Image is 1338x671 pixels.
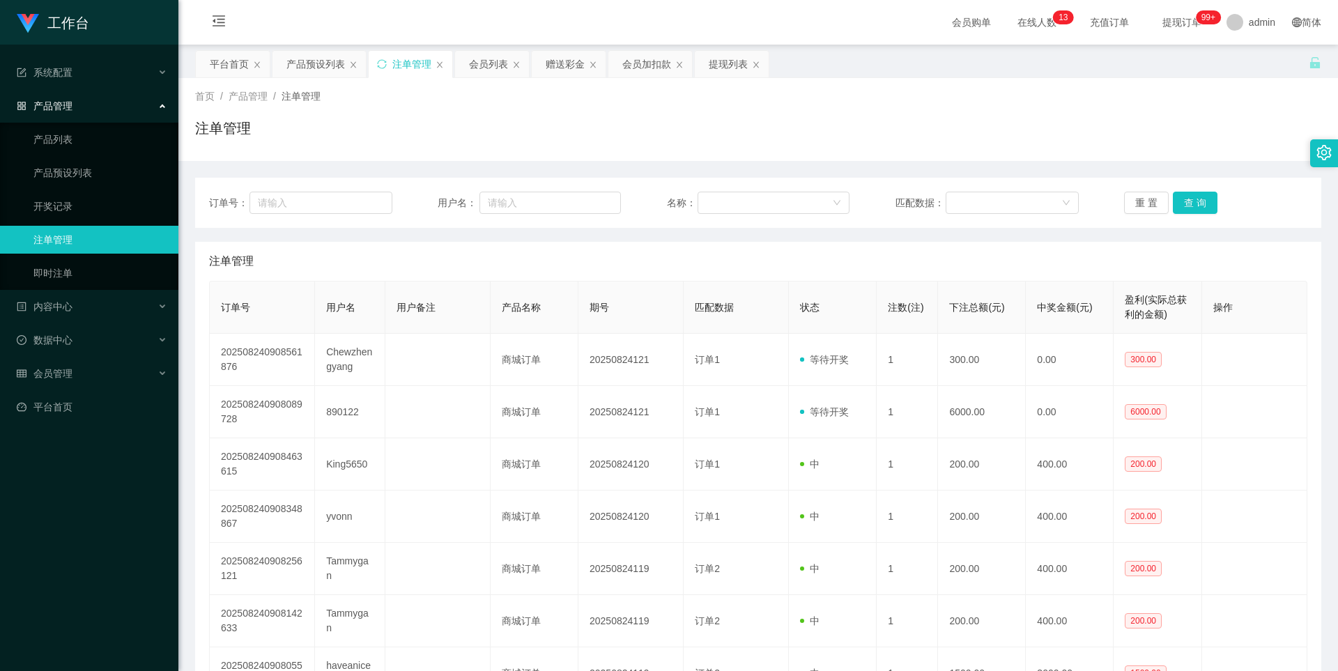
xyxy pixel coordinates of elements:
[33,125,167,153] a: 产品列表
[877,386,938,438] td: 1
[491,491,578,543] td: 商城订单
[1026,438,1114,491] td: 400.00
[491,438,578,491] td: 商城订单
[315,491,385,543] td: yvonn
[479,192,621,214] input: 请输入
[1316,145,1332,160] i: 图标: setting
[938,543,1026,595] td: 200.00
[17,368,72,379] span: 会员管理
[578,595,684,647] td: 20250824119
[578,491,684,543] td: 20250824120
[33,259,167,287] a: 即时注单
[1026,491,1114,543] td: 400.00
[195,91,215,102] span: 首页
[17,393,167,421] a: 图标: dashboard平台首页
[315,438,385,491] td: King5650
[17,101,26,111] i: 图标: appstore-o
[1037,302,1092,313] span: 中奖金额(元)
[326,302,355,313] span: 用户名
[675,61,684,69] i: 图标: close
[578,334,684,386] td: 20250824121
[949,302,1004,313] span: 下注总额(元)
[195,1,243,45] i: 图标: menu-fold
[1062,199,1070,208] i: 图标: down
[800,458,820,470] span: 中
[800,302,820,313] span: 状态
[1026,595,1114,647] td: 400.00
[17,301,72,312] span: 内容中心
[1026,334,1114,386] td: 0.00
[1026,543,1114,595] td: 400.00
[622,51,671,77] div: 会员加扣款
[17,302,26,311] i: 图标: profile
[888,302,923,313] span: 注数(注)
[1063,10,1068,24] p: 3
[1125,561,1162,576] span: 200.00
[210,438,315,491] td: 202508240908463615
[1083,17,1136,27] span: 充值订单
[17,14,39,33] img: logo.9652507e.png
[938,438,1026,491] td: 200.00
[33,192,167,220] a: 开奖记录
[1173,192,1217,214] button: 查 询
[695,302,734,313] span: 匹配数据
[800,406,849,417] span: 等待开奖
[1125,456,1162,472] span: 200.00
[286,51,345,77] div: 产品预设列表
[33,226,167,254] a: 注单管理
[800,615,820,626] span: 中
[17,17,89,28] a: 工作台
[33,159,167,187] a: 产品预设列表
[438,196,479,210] span: 用户名：
[1026,386,1114,438] td: 0.00
[1059,10,1063,24] p: 1
[491,386,578,438] td: 商城订单
[877,491,938,543] td: 1
[938,334,1026,386] td: 300.00
[877,334,938,386] td: 1
[877,438,938,491] td: 1
[210,595,315,647] td: 202508240908142633
[695,354,720,365] span: 订单1
[938,386,1026,438] td: 6000.00
[47,1,89,45] h1: 工作台
[282,91,321,102] span: 注单管理
[436,61,444,69] i: 图标: close
[800,511,820,522] span: 中
[491,334,578,386] td: 商城订单
[210,491,315,543] td: 202508240908348867
[315,334,385,386] td: Chewzhengyang
[377,59,387,69] i: 图标: sync
[578,386,684,438] td: 20250824121
[392,51,431,77] div: 注单管理
[210,543,315,595] td: 202508240908256121
[695,406,720,417] span: 订单1
[315,595,385,647] td: Tammygan
[17,369,26,378] i: 图标: table
[1053,10,1073,24] sup: 13
[1124,192,1169,214] button: 重 置
[210,386,315,438] td: 202508240908089728
[253,61,261,69] i: 图标: close
[1010,17,1063,27] span: 在线人数
[695,615,720,626] span: 订单2
[229,91,268,102] span: 产品管理
[349,61,357,69] i: 图标: close
[512,61,521,69] i: 图标: close
[17,335,26,345] i: 图标: check-circle-o
[209,253,254,270] span: 注单管理
[210,334,315,386] td: 202508240908561876
[877,543,938,595] td: 1
[315,386,385,438] td: 890122
[695,563,720,574] span: 订单2
[1125,613,1162,628] span: 200.00
[667,196,698,210] span: 名称：
[221,302,250,313] span: 订单号
[315,543,385,595] td: Tammygan
[397,302,436,313] span: 用户备注
[695,511,720,522] span: 订单1
[546,51,585,77] div: 赠送彩金
[800,563,820,574] span: 中
[578,543,684,595] td: 20250824119
[1125,404,1166,419] span: 6000.00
